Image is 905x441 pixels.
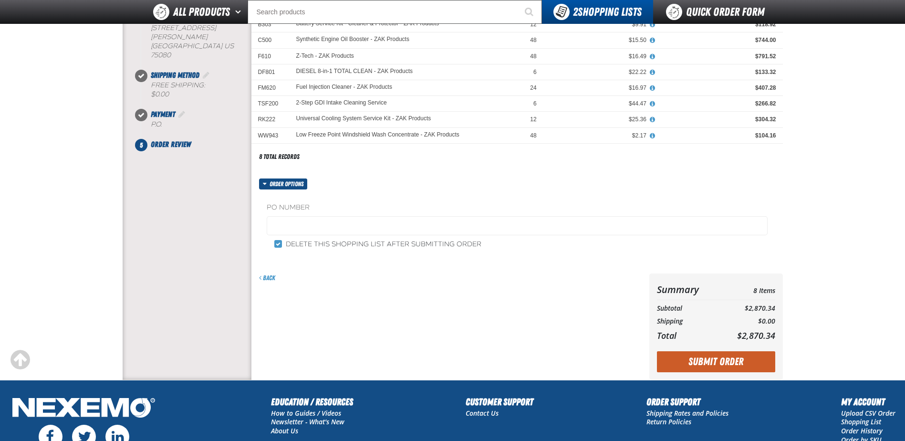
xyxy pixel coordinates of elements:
strong: 2 [573,5,578,19]
div: $44.47 [550,100,646,107]
a: 2-Step GDI Intake Cleaning Service [296,100,387,106]
a: DIESEL 8-in-1 TOTAL CLEAN - ZAK Products [296,68,413,75]
span: 6 [533,69,537,75]
a: Shipping Rates and Policies [646,409,728,418]
button: Submit Order [657,351,775,372]
a: About Us [271,426,298,435]
div: $791.52 [660,52,776,60]
button: View All Prices for Fuel Injection Cleaner - ZAK Products [646,84,659,93]
li: Shipping Information. Step 2 of 5. Completed [141,3,251,69]
th: Shipping [657,315,719,328]
a: Order History [841,426,883,435]
a: Newsletter - What's New [271,417,344,426]
div: $744.00 [660,36,776,44]
td: C500 [251,32,290,48]
div: $133.32 [660,68,776,76]
label: Delete this shopping list after submitting order [274,240,481,249]
span: Shipping Method [151,71,199,80]
div: $304.32 [660,115,776,123]
li: Order Review. Step 5 of 5. Not Completed [141,139,251,150]
a: Low Freeze Point Windshield Wash Concentrate - ZAK Products [296,132,459,138]
img: Nexemo Logo [10,395,158,423]
a: Edit Shipping Method [201,71,211,80]
div: $9.91 [550,21,646,28]
th: Total [657,328,719,343]
span: Order Review [151,140,191,149]
span: [STREET_ADDRESS] [151,24,216,32]
div: $16.97 [550,84,646,92]
span: Order options [270,178,307,189]
h2: Customer Support [466,395,533,409]
td: $2,870.34 [718,302,775,315]
bdo: 75080 [151,51,171,59]
button: View All Prices for Z-Tech - ZAK Products [646,52,659,61]
div: $25.36 [550,115,646,123]
span: All Products [173,3,230,21]
span: 6 [533,100,537,107]
td: 8 Items [718,281,775,298]
a: Return Policies [646,417,691,426]
div: P.O. [151,120,251,129]
a: Back [259,274,275,282]
th: Summary [657,281,719,298]
span: Shopping Lists [573,5,642,19]
td: RK222 [251,112,290,127]
div: $16.49 [550,52,646,60]
h2: My Account [841,395,895,409]
a: Synthetic Engine Oil Booster - ZAK Products [296,36,409,43]
button: View All Prices for DIESEL 8-in-1 TOTAL CLEAN - ZAK Products [646,68,659,77]
strong: $0.00 [151,90,169,98]
span: US [224,42,234,50]
h2: Education / Resources [271,395,353,409]
span: 12 [530,116,536,123]
a: Battery Service Kit - Cleaner & Protector - ZAK Products [296,21,439,27]
td: DF801 [251,64,290,80]
a: Upload CSV Order [841,409,895,418]
a: How to Guides / Videos [271,409,341,418]
button: Order options [259,178,308,189]
td: $0.00 [718,315,775,328]
span: 24 [530,84,536,91]
h2: Order Support [646,395,728,409]
div: $266.82 [660,100,776,107]
th: Subtotal [657,302,719,315]
span: 48 [530,37,536,43]
td: TSF200 [251,96,290,112]
a: Contact Us [466,409,499,418]
span: Payment [151,110,175,119]
button: View All Prices for Battery Service Kit - Cleaner & Protector - ZAK Products [646,21,659,29]
a: Fuel Injection Cleaner - ZAK Products [296,84,392,91]
div: Scroll to the top [10,349,31,370]
li: Payment. Step 4 of 5. Completed [141,109,251,139]
div: $2.17 [550,132,646,139]
td: F610 [251,48,290,64]
span: 5 [135,139,147,151]
a: Z-Tech - ZAK Products [296,52,354,59]
span: 48 [530,132,536,139]
div: $22.22 [550,68,646,76]
span: 12 [530,21,536,28]
button: View All Prices for Low Freeze Point Windshield Wash Concentrate - ZAK Products [646,132,659,140]
a: Universal Cooling System Service Kit - ZAK Products [296,115,431,122]
div: $407.28 [660,84,776,92]
span: [PERSON_NAME] [151,33,208,41]
span: $2,870.34 [737,330,775,341]
div: $104.16 [660,132,776,139]
span: 48 [530,53,536,60]
label: PO Number [267,203,768,212]
input: Delete this shopping list after submitting order [274,240,282,248]
div: $15.50 [550,36,646,44]
button: View All Prices for Universal Cooling System Service Kit - ZAK Products [646,115,659,124]
li: Shipping Method. Step 3 of 5. Completed [141,70,251,109]
span: [GEOGRAPHIC_DATA] [151,42,222,50]
td: FM620 [251,80,290,96]
div: 8 total records [259,152,300,161]
td: WW943 [251,127,290,143]
td: B303 [251,17,290,32]
a: Edit Payment [177,110,187,119]
button: View All Prices for Synthetic Engine Oil Booster - ZAK Products [646,36,659,45]
button: View All Prices for 2-Step GDI Intake Cleaning Service [646,100,659,108]
div: Free Shipping: [151,81,251,99]
div: $118.92 [660,21,776,28]
a: Shopping List [841,417,881,426]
